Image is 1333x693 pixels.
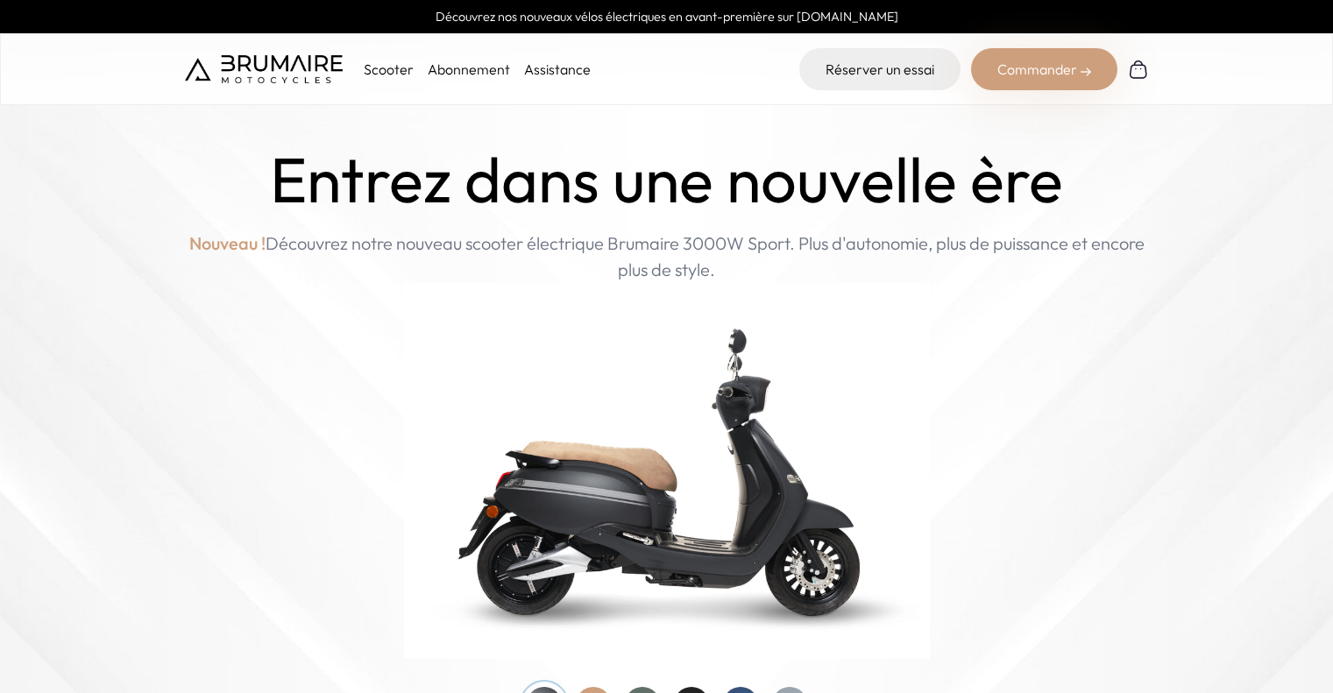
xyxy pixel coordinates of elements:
p: Scooter [364,59,414,80]
a: Assistance [524,60,591,78]
p: Découvrez notre nouveau scooter électrique Brumaire 3000W Sport. Plus d'autonomie, plus de puissa... [185,230,1149,283]
span: Nouveau ! [189,230,266,257]
img: Panier [1128,59,1149,80]
h1: Entrez dans une nouvelle ère [270,144,1063,216]
img: Brumaire Motocycles [185,55,343,83]
a: Réserver un essai [799,48,961,90]
img: right-arrow-2.png [1081,67,1091,77]
div: Commander [971,48,1117,90]
a: Abonnement [428,60,510,78]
